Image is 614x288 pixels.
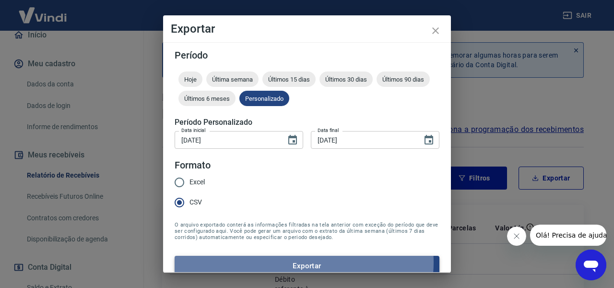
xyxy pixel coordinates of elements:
[175,118,439,127] h5: Período Personalizado
[171,23,443,35] h4: Exportar
[319,76,373,83] span: Últimos 30 dias
[424,19,447,42] button: close
[318,127,339,134] label: Data final
[175,50,439,60] h5: Período
[239,95,289,102] span: Personalizado
[530,225,606,246] iframe: Mensagem da empresa
[262,72,316,87] div: Últimos 15 dias
[576,250,606,280] iframe: Botão para abrir a janela de mensagens
[206,76,259,83] span: Última semana
[507,227,526,246] iframe: Fechar mensagem
[178,72,202,87] div: Hoje
[319,72,373,87] div: Últimos 30 dias
[239,91,289,106] div: Personalizado
[175,222,439,240] span: O arquivo exportado conterá as informações filtradas na tela anterior com exceção do período que ...
[189,197,202,207] span: CSV
[377,72,430,87] div: Últimos 90 dias
[178,91,236,106] div: Últimos 6 meses
[262,76,316,83] span: Últimos 15 dias
[419,131,438,150] button: Choose date, selected date is 22 de ago de 2025
[311,131,415,149] input: DD/MM/YYYY
[6,7,81,14] span: Olá! Precisa de ajuda?
[189,177,205,187] span: Excel
[175,158,211,172] legend: Formato
[178,76,202,83] span: Hoje
[181,127,206,134] label: Data inicial
[178,95,236,102] span: Últimos 6 meses
[175,131,279,149] input: DD/MM/YYYY
[283,131,302,150] button: Choose date, selected date is 1 de ago de 2025
[206,72,259,87] div: Última semana
[377,76,430,83] span: Últimos 90 dias
[175,256,439,276] button: Exportar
